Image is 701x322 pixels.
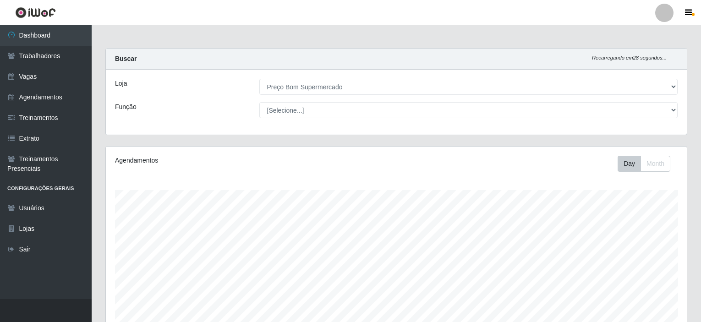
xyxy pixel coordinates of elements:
[115,156,341,165] div: Agendamentos
[618,156,678,172] div: Toolbar with button groups
[115,79,127,88] label: Loja
[115,102,137,112] label: Função
[15,7,56,18] img: CoreUI Logo
[618,156,641,172] button: Day
[115,55,137,62] strong: Buscar
[592,55,667,60] i: Recarregando em 28 segundos...
[641,156,670,172] button: Month
[618,156,670,172] div: First group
